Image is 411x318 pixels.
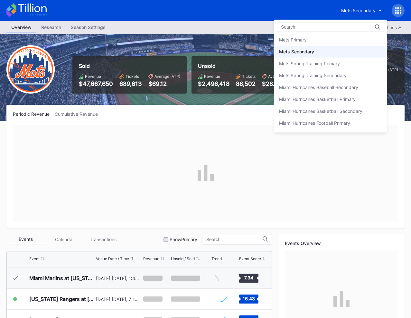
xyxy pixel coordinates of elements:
[279,49,314,54] div: Mets Secondary
[279,85,358,90] div: Miami Hurricanes Baseball Secondary
[279,37,307,42] div: Mets Primary
[279,120,350,126] div: Miami Hurricanes Football Primary
[279,61,340,66] div: Mets Spring Training Primary
[281,24,337,30] input: Search
[279,73,347,78] div: Mets Spring Training Secondary
[279,96,356,102] div: Miami Hurricanes Basketball Primary
[279,108,362,114] div: Miami Hurricanes Basketball Secondary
